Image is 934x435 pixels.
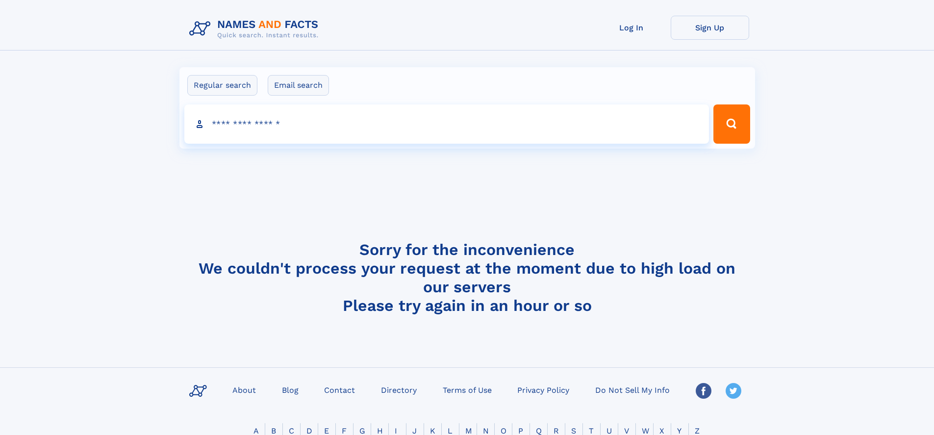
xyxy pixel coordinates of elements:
label: Regular search [187,75,257,96]
h4: Sorry for the inconvenience We couldn't process your request at the moment due to high load on ou... [185,240,749,315]
a: Privacy Policy [513,383,573,397]
label: Email search [268,75,329,96]
a: Contact [320,383,359,397]
a: Terms of Use [439,383,496,397]
img: Logo Names and Facts [185,16,327,42]
a: Log In [592,16,671,40]
input: search input [184,104,709,144]
a: Blog [278,383,303,397]
a: Sign Up [671,16,749,40]
a: Directory [377,383,421,397]
a: Do Not Sell My Info [591,383,674,397]
button: Search Button [713,104,750,144]
a: About [228,383,260,397]
img: Facebook [696,383,711,399]
img: Twitter [726,383,741,399]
